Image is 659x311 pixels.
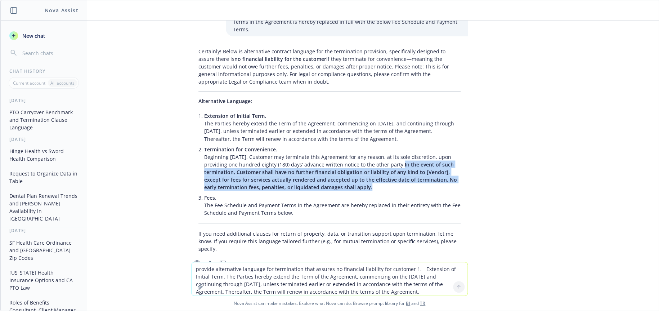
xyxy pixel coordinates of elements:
[1,97,87,103] div: [DATE]
[6,145,81,165] button: Hinge Health vs Sword Health Comparison
[6,267,81,294] button: [US_STATE] Health Insurance Options and CA PTO Law
[234,55,326,62] span: no financial liability for the customer
[21,32,45,40] span: New chat
[6,190,81,225] button: Dental Plan Renewal Trends and [PERSON_NAME] Availability in [GEOGRAPHIC_DATA]
[198,98,252,105] span: Alternative Language:
[13,80,45,86] p: Current account
[204,146,277,152] span: Termination for Convenience.
[204,145,461,191] p: Beginning [DATE], Customer may terminate this Agreement for any reason, at its sole discretion, u...
[420,300,425,306] a: TR
[6,29,81,42] button: New chat
[198,230,461,252] p: If you need additional clauses for return of property, data, or transition support upon terminati...
[6,237,81,264] button: SF Health Care Ordinance and [GEOGRAPHIC_DATA] Zip Codes
[50,80,75,86] p: All accounts
[217,258,229,268] button: Thumbs down
[1,68,87,74] div: Chat History
[198,48,461,85] p: Certainly! Below is alternative contract language for the termination provision, specifically des...
[1,136,87,142] div: [DATE]
[204,161,457,190] span: In the event of such termination, Customer shall have no further financial obligation or liabilit...
[1,227,87,234] div: [DATE]
[21,48,78,58] input: Search chats
[204,194,216,201] span: Fees.
[194,260,200,266] svg: Copy to clipboard
[3,296,656,311] span: Nova Assist can make mistakes. Explore what Nova can do: Browse prompt library for and
[406,300,410,306] a: BI
[204,112,461,142] p: The Parties hereby extend the Term of the Agreement, commencing on [DATE], and continuing through...
[45,6,79,14] h1: Nova Assist
[6,106,81,133] button: PTO Carryover Benchmark and Termination Clause Language
[204,112,266,119] span: Extension of Initial Term.
[204,194,461,216] p: The Fee Schedule and Payment Terms in the Agreement are hereby replaced in their entirety with th...
[6,168,81,187] button: Request to Organize Data in Table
